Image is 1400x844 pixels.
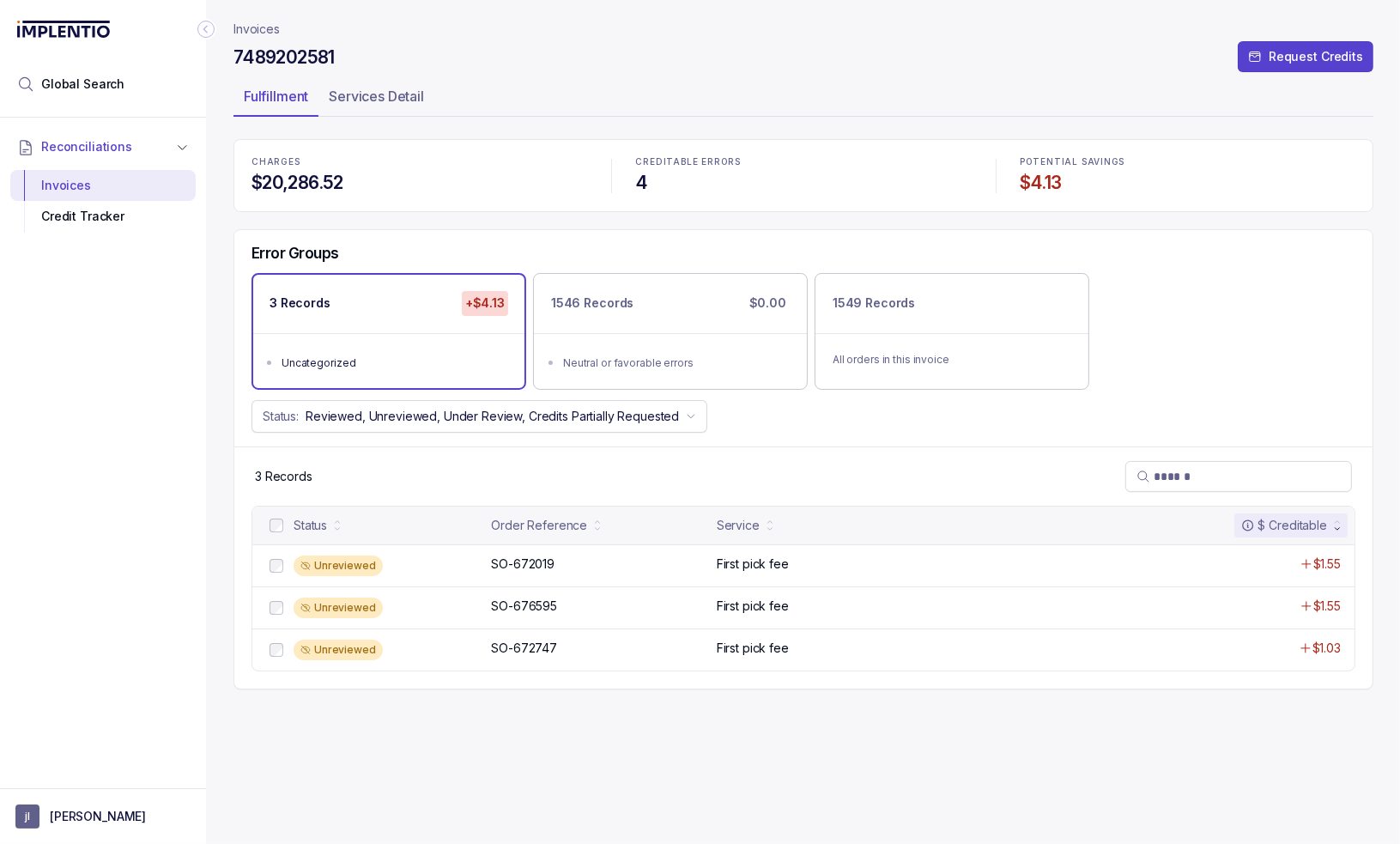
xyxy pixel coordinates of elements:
button: Status:Reviewed, Unreviewed, Under Review, Credits Partially Requested [252,400,707,433]
div: Collapse Icon [196,19,216,39]
div: Invoices [24,170,182,201]
p: CREDITABLE ERRORS [635,157,971,167]
input: checkbox-checkbox [270,643,283,657]
p: [PERSON_NAME] [50,808,146,825]
button: Reconciliations [10,128,196,166]
p: $0.00 [746,291,790,315]
p: +$4.13 [462,291,508,315]
span: Reconciliations [41,138,132,155]
p: $1.55 [1313,598,1341,615]
p: First pick fee [717,640,789,657]
button: Request Credits [1238,41,1373,72]
input: checkbox-checkbox [270,519,283,532]
p: 3 Records [270,294,330,312]
p: First pick fee [717,556,789,573]
h4: $4.13 [1020,171,1355,195]
h5: Error Groups [252,244,339,263]
div: Reconciliations [10,167,196,236]
ul: Tab Group [233,82,1373,117]
p: $1.55 [1313,556,1341,573]
div: Credit Tracker [24,201,182,232]
p: SO-676595 [491,598,557,615]
h4: 7489202581 [233,46,335,70]
div: Unreviewed [294,598,383,618]
p: CHARGES [252,157,587,167]
div: $ Creditable [1241,517,1327,534]
p: Services Detail [329,86,424,106]
p: SO-672747 [491,640,557,657]
p: 3 Records [255,468,312,485]
p: 1549 Records [833,294,915,312]
p: All orders in this invoice [833,351,1071,368]
div: Remaining page entries [255,468,312,485]
button: User initials[PERSON_NAME] [15,805,191,829]
p: First pick fee [717,598,789,615]
a: Invoices [233,21,280,38]
div: Unreviewed [294,640,383,660]
div: Uncategorized [282,355,506,372]
p: 1546 Records [551,294,633,312]
p: Status: [263,408,299,425]
p: Request Credits [1269,48,1363,65]
p: POTENTIAL SAVINGS [1020,157,1355,167]
input: checkbox-checkbox [270,601,283,615]
p: Reviewed, Unreviewed, Under Review, Credits Partially Requested [306,408,679,425]
p: $1.03 [1312,640,1341,657]
p: SO-672019 [491,556,555,573]
input: checkbox-checkbox [270,559,283,573]
div: Unreviewed [294,556,383,576]
p: Fulfillment [244,86,308,106]
nav: breadcrumb [233,21,280,38]
li: Tab Services Detail [318,82,434,117]
h4: 4 [635,171,971,195]
div: Status [294,517,327,534]
div: Neutral or favorable errors [563,355,788,372]
h4: $20,286.52 [252,171,587,195]
span: User initials [15,805,39,829]
div: Service [717,517,760,534]
div: Order Reference [491,517,587,534]
span: Global Search [41,76,124,93]
li: Tab Fulfillment [233,82,318,117]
